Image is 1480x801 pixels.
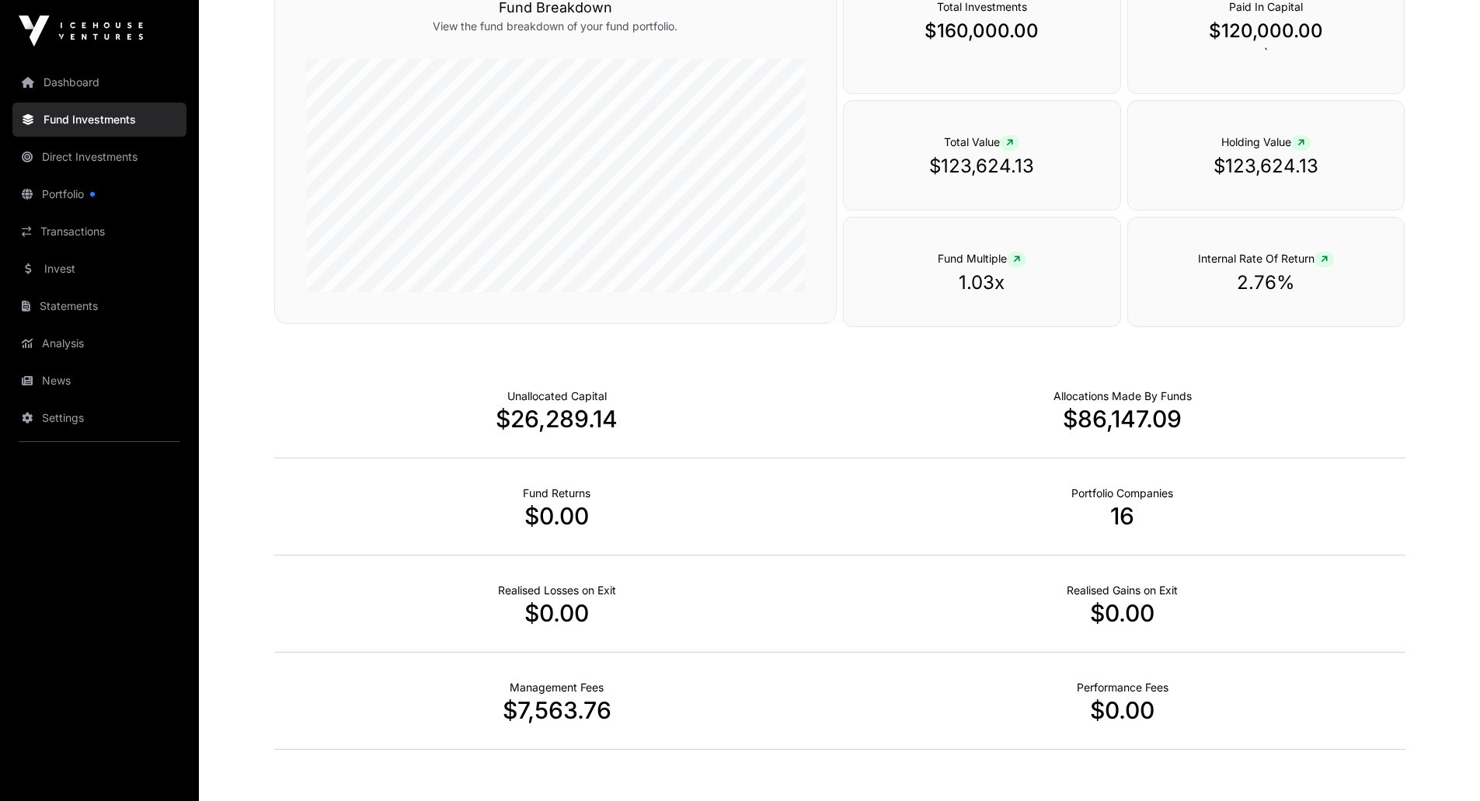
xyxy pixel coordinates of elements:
p: $123,624.13 [1159,154,1374,179]
p: 2.76% [1159,270,1374,295]
p: $0.00 [840,599,1405,627]
a: Invest [12,252,186,286]
a: Dashboard [12,65,186,99]
p: $26,289.14 [274,405,840,433]
p: $0.00 [840,696,1405,724]
p: Fund Performance Fees (Carry) incurred to date [1077,680,1168,695]
p: Realised Returns from Funds [523,486,590,501]
p: $120,000.00 [1159,19,1374,44]
img: Icehouse Ventures Logo [19,16,143,47]
p: Cash not yet allocated [507,388,607,404]
a: Statements [12,289,186,323]
p: Net Realised on Positive Exits [1067,583,1178,598]
p: $160,000.00 [875,19,1089,44]
a: Analysis [12,326,186,360]
p: View the fund breakdown of your fund portfolio. [306,19,805,34]
a: News [12,364,186,398]
a: Portfolio [12,177,186,211]
span: Total Value [944,135,1019,148]
a: Settings [12,401,186,435]
span: Internal Rate Of Return [1198,252,1334,265]
a: Fund Investments [12,103,186,137]
p: 16 [840,502,1405,530]
p: Capital Deployed Into Companies [1053,388,1192,404]
p: $123,624.13 [875,154,1089,179]
p: $86,147.09 [840,405,1405,433]
a: Direct Investments [12,140,186,174]
p: 1.03x [875,270,1089,295]
span: Holding Value [1221,135,1311,148]
p: $0.00 [274,599,840,627]
a: Transactions [12,214,186,249]
p: $7,563.76 [274,696,840,724]
p: Fund Management Fees incurred to date [510,680,604,695]
p: Net Realised on Negative Exits [498,583,616,598]
iframe: Chat Widget [1402,726,1480,801]
p: $0.00 [274,502,840,530]
p: Number of Companies Deployed Into [1071,486,1173,501]
span: Fund Multiple [938,252,1026,265]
